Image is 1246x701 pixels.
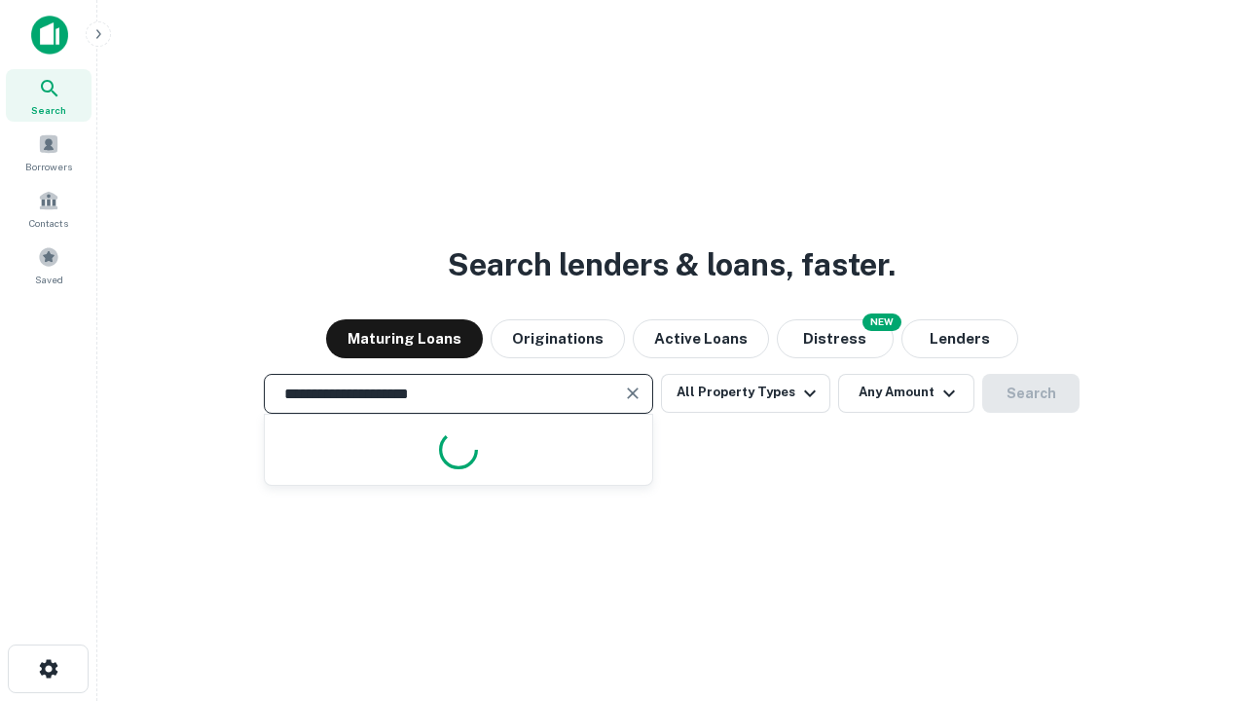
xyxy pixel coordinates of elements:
div: NEW [862,314,901,331]
span: Saved [35,272,63,287]
button: Active Loans [633,319,769,358]
button: Clear [619,380,646,407]
a: Saved [6,239,92,291]
span: Borrowers [25,159,72,174]
img: capitalize-icon.png [31,16,68,55]
button: Lenders [901,319,1018,358]
button: Any Amount [838,374,974,413]
button: Search distressed loans with lien and other non-mortgage details. [777,319,894,358]
button: Maturing Loans [326,319,483,358]
iframe: Chat Widget [1149,545,1246,639]
button: Originations [491,319,625,358]
button: All Property Types [661,374,830,413]
a: Borrowers [6,126,92,178]
a: Search [6,69,92,122]
span: Contacts [29,215,68,231]
span: Search [31,102,66,118]
h3: Search lenders & loans, faster. [448,241,896,288]
a: Contacts [6,182,92,235]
